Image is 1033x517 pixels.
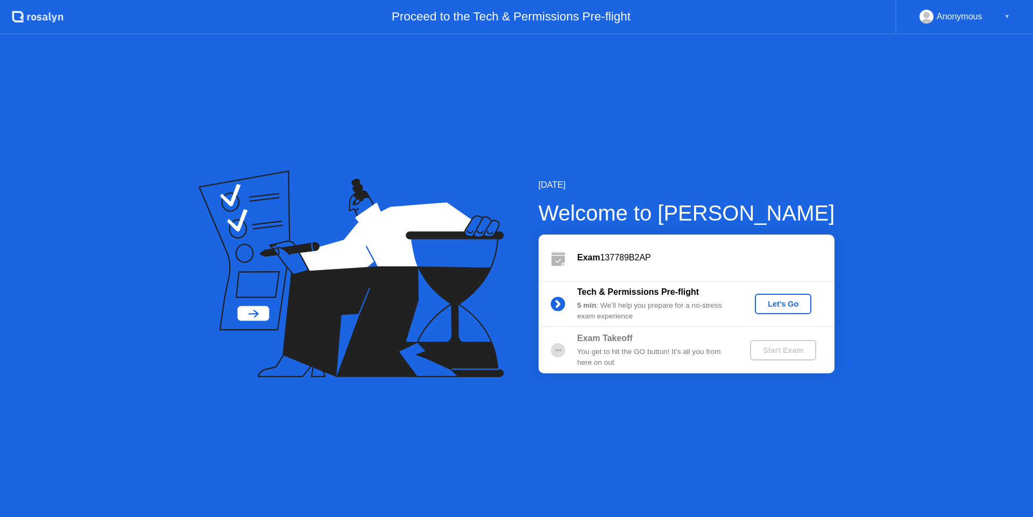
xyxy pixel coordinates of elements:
div: Start Exam [754,346,812,355]
div: You get to hit the GO button! It’s all you from here on out [577,346,732,369]
div: [DATE] [539,179,835,192]
b: Exam Takeoff [577,334,633,343]
button: Start Exam [750,340,816,360]
div: : We’ll help you prepare for a no-stress exam experience [577,300,732,322]
div: 137789B2AP [577,251,834,264]
div: ▼ [1004,10,1010,24]
b: Exam [577,253,600,262]
button: Let's Go [755,294,811,314]
div: Anonymous [937,10,982,24]
div: Let's Go [759,300,807,308]
b: Tech & Permissions Pre-flight [577,287,699,296]
b: 5 min [577,301,597,309]
div: Welcome to [PERSON_NAME] [539,197,835,229]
